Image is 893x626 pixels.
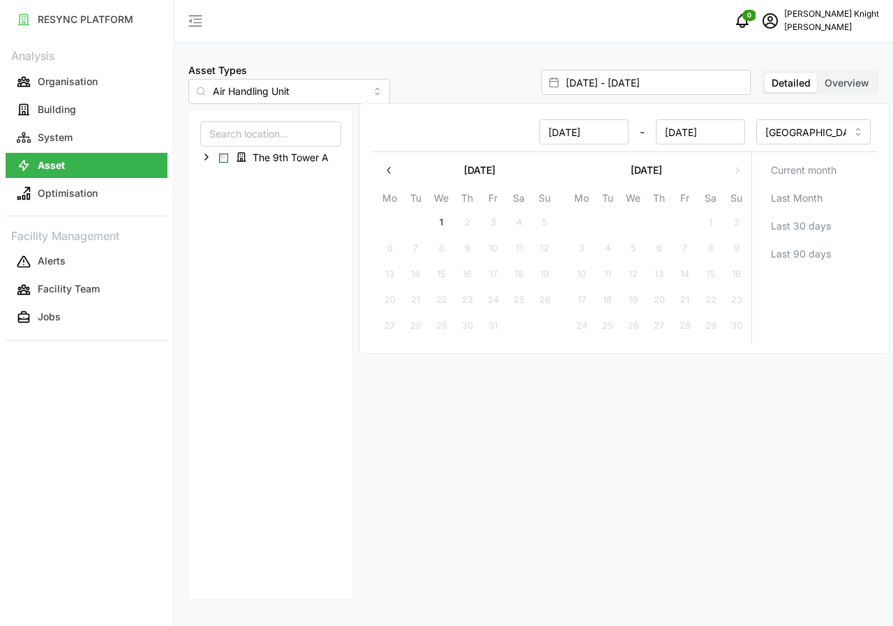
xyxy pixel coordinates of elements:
span: Select The 9th Tower A [219,154,228,163]
button: Jobs [6,305,167,330]
span: Last 30 days [771,214,831,238]
button: 5 November 2025 [621,236,646,261]
th: Fr [480,190,506,210]
p: Jobs [38,310,61,324]
button: 8 November 2025 [698,236,723,261]
button: Organisation [6,69,167,94]
span: Detailed [772,77,811,89]
button: Last 30 days [758,214,873,239]
button: 24 November 2025 [569,313,594,338]
button: RESYNC PLATFORM [6,7,167,32]
button: Asset [6,153,167,178]
button: 5 October 2025 [532,210,557,235]
p: Building [38,103,76,117]
button: 7 October 2025 [403,236,428,261]
button: 30 November 2025 [724,313,749,338]
th: We [620,190,646,210]
a: Asset [6,151,167,179]
button: 29 October 2025 [429,313,454,338]
button: Last 90 days [758,241,873,267]
p: Alerts [38,254,66,268]
th: Sa [506,190,532,210]
button: 30 October 2025 [455,313,480,338]
span: Last Month [771,186,823,210]
button: 29 November 2025 [698,313,723,338]
a: Jobs [6,304,167,331]
button: 1 October 2025 [429,210,454,235]
th: Su [723,190,749,210]
a: Optimisation [6,179,167,207]
button: 3 November 2025 [569,236,594,261]
button: 25 October 2025 [506,288,532,313]
button: 21 November 2025 [673,288,698,313]
button: 2 November 2025 [724,210,749,235]
th: Tu [594,190,620,210]
button: 19 November 2025 [621,288,646,313]
button: notifications [728,7,756,35]
p: Optimisation [38,186,98,200]
button: 9 November 2025 [724,236,749,261]
th: Sa [698,190,723,210]
button: 15 November 2025 [698,262,723,287]
button: 19 October 2025 [532,262,557,287]
p: Analysis [6,45,167,65]
button: 13 October 2025 [377,262,403,287]
a: Building [6,96,167,124]
button: 13 November 2025 [647,262,672,287]
button: 22 October 2025 [429,288,454,313]
button: 20 October 2025 [377,288,403,313]
button: 20 November 2025 [647,288,672,313]
th: Fr [672,190,698,210]
span: The 9th Tower A [230,149,338,165]
button: 23 November 2025 [724,288,749,313]
p: Facility Team [38,282,100,296]
button: 4 October 2025 [506,210,532,235]
button: 26 November 2025 [621,313,646,338]
button: 6 October 2025 [377,236,403,261]
button: 4 November 2025 [595,236,620,261]
button: 17 October 2025 [481,262,506,287]
button: 2 October 2025 [455,210,480,235]
button: Optimisation [6,181,167,206]
a: Facility Team [6,276,167,304]
a: Organisation [6,68,167,96]
p: RESYNC PLATFORM [38,13,133,27]
button: 11 November 2025 [595,262,620,287]
p: Asset [38,158,65,172]
button: 8 October 2025 [429,236,454,261]
button: 16 November 2025 [724,262,749,287]
th: Tu [403,190,428,210]
button: Alerts [6,249,167,274]
button: 23 October 2025 [455,288,480,313]
button: System [6,125,167,150]
button: 28 November 2025 [673,313,698,338]
button: [DATE] [569,158,724,183]
th: We [428,190,454,210]
span: The 9th Tower A [253,151,329,165]
button: 25 November 2025 [595,313,620,338]
button: 28 October 2025 [403,313,428,338]
button: 7 November 2025 [673,236,698,261]
button: 21 October 2025 [403,288,428,313]
label: Asset Types [188,63,247,78]
div: - [378,119,745,144]
button: 10 November 2025 [569,262,594,287]
button: 18 November 2025 [595,288,620,313]
button: 1 November 2025 [698,210,723,235]
button: 22 November 2025 [698,288,723,313]
button: 14 October 2025 [403,262,428,287]
button: 10 October 2025 [481,236,506,261]
th: Th [454,190,480,210]
button: 15 October 2025 [429,262,454,287]
button: Building [6,97,167,122]
button: 16 October 2025 [455,262,480,287]
span: Overview [825,77,869,89]
button: Current month [758,158,873,183]
button: Last Month [758,186,873,211]
button: 9 October 2025 [455,236,480,261]
span: Last 90 days [771,242,831,266]
button: 6 November 2025 [647,236,672,261]
input: Search location... [200,121,341,147]
p: Organisation [38,75,98,89]
a: RESYNC PLATFORM [6,6,167,33]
